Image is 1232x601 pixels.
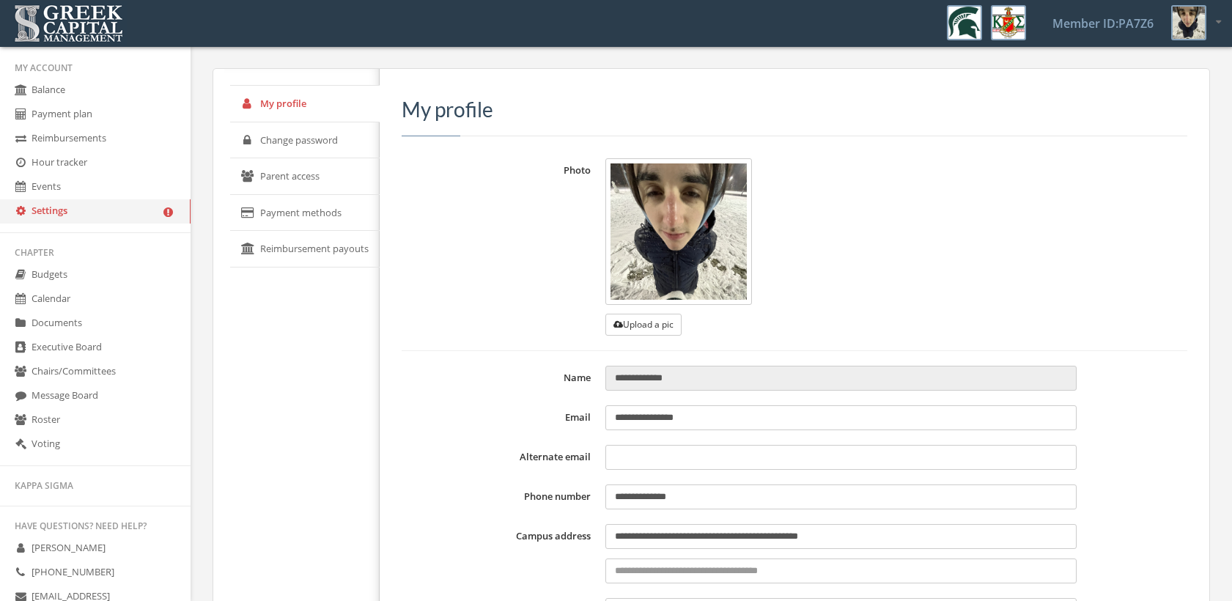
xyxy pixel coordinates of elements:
[402,445,598,470] label: Alternate email
[605,314,682,336] button: Upload a pic
[32,541,106,554] span: [PERSON_NAME]
[230,231,380,268] a: Reimbursement payouts
[402,405,598,430] label: Email
[1035,1,1171,46] a: Member ID: PA7Z6
[402,366,598,391] label: Name
[402,524,598,583] label: Campus address
[402,158,598,336] label: Photo
[402,98,1187,121] h3: My profile
[230,158,380,195] a: Parent access
[230,86,380,122] a: My profile
[230,122,380,159] a: Change password
[402,484,598,509] label: Phone number
[230,195,380,232] a: Payment methods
